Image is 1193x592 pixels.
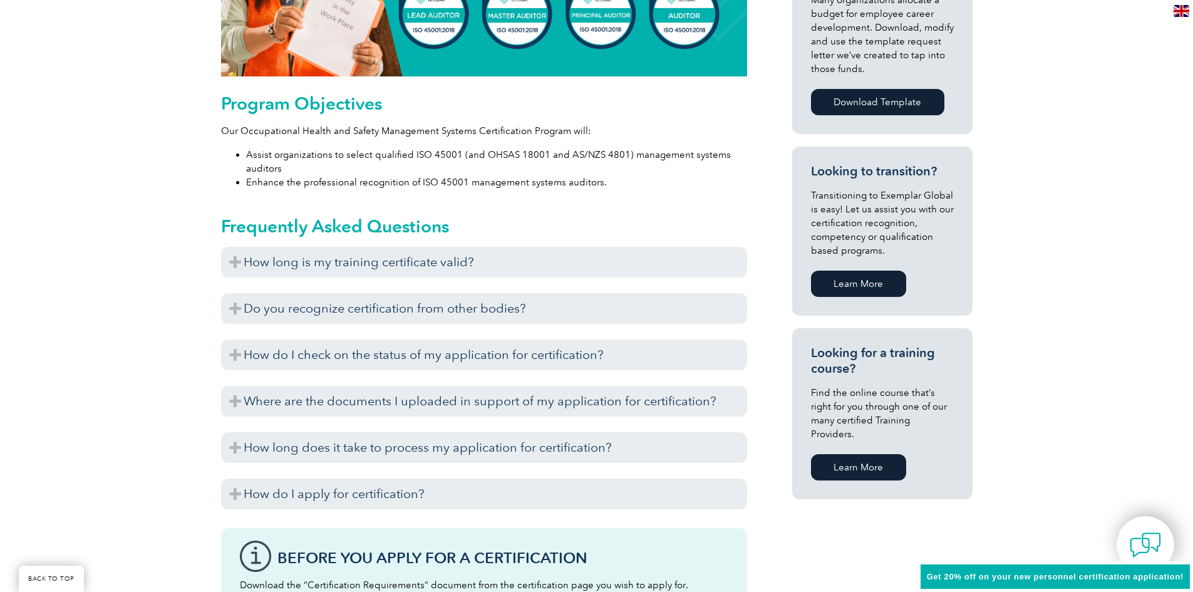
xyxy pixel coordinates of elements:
[811,89,944,115] a: Download Template
[221,479,747,509] h3: How do I apply for certification?
[811,189,954,257] p: Transitioning to Exemplar Global is easy! Let us assist you with our certification recognition, c...
[1130,529,1161,561] img: contact-chat.png
[811,271,906,297] a: Learn More
[277,550,728,566] h3: Before You Apply For a Certification
[221,386,747,417] h3: Where are the documents I uploaded in support of my application for certification?
[927,572,1184,581] span: Get 20% off on your new personnel certification application!
[246,175,747,189] li: Enhance the professional recognition of ISO 45001 management systems auditors.
[811,454,906,480] a: Learn More
[221,247,747,278] h3: How long is my training certificate valid?
[811,386,954,441] p: Find the online course that’s right for you through one of our many certified Training Providers.
[221,93,747,113] h2: Program Objectives
[221,340,747,370] h3: How do I check on the status of my application for certification?
[246,148,747,175] li: Assist organizations to select qualified ISO 45001 (and OHSAS 18001 and AS/NZS 4801) management s...
[1174,5,1189,17] img: en
[19,566,84,592] a: BACK TO TOP
[811,345,954,376] h3: Looking for a training course?
[221,124,747,138] p: Our Occupational Health and Safety Management Systems Certification Program will:
[221,216,747,236] h2: Frequently Asked Questions
[221,293,747,324] h3: Do you recognize certification from other bodies?
[811,164,954,179] h3: Looking to transition?
[221,432,747,463] h3: How long does it take to process my application for certification?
